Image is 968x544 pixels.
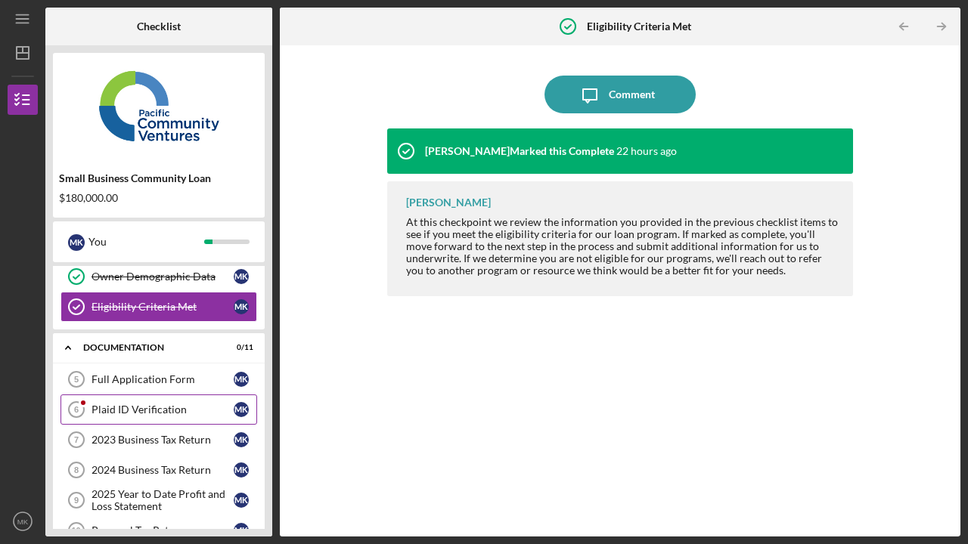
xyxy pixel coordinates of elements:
text: MK [17,518,29,526]
button: MK [8,506,38,536]
tspan: 7 [74,435,79,444]
div: Comment [609,76,655,113]
b: Checklist [137,20,181,32]
div: M K [234,269,249,284]
div: Plaid ID Verification [92,403,234,416]
a: 5Full Application FormMK [60,364,257,394]
tspan: 10 [71,526,80,535]
div: [PERSON_NAME] [406,196,491,209]
div: Owner Demographic Data [92,270,234,283]
tspan: 9 [74,496,79,505]
time: 2025-09-18 21:41 [616,145,677,157]
div: 0 / 11 [226,343,253,352]
b: Eligibility Criteria Met [587,20,691,32]
a: 72023 Business Tax ReturnMK [60,425,257,455]
div: M K [234,299,249,314]
div: M K [234,462,249,478]
div: Documentation [83,343,216,352]
a: Eligibility Criteria MetMK [60,292,257,322]
div: M K [234,493,249,508]
div: [PERSON_NAME] Marked this Complete [425,145,614,157]
div: You [88,229,204,255]
img: Product logo [53,60,265,151]
a: 82024 Business Tax ReturnMK [60,455,257,485]
div: M K [234,432,249,447]
a: Owner Demographic DataMK [60,261,257,292]
div: 2025 Year to Date Profit and Loss Statement [92,488,234,512]
div: M K [234,372,249,387]
div: $180,000.00 [59,192,259,204]
div: M K [234,402,249,417]
div: 2023 Business Tax Return [92,434,234,446]
a: 92025 Year to Date Profit and Loss StatementMK [60,485,257,515]
tspan: 5 [74,375,79,384]
div: Full Application Form [92,373,234,385]
div: 2024 Business Tax Return [92,464,234,476]
div: M K [68,234,85,251]
a: 6Plaid ID VerificationMK [60,394,257,425]
div: Small Business Community Loan [59,172,259,184]
div: Eligibility Criteria Met [92,301,234,313]
div: At this checkpoint we review the information you provided in the previous checklist items to see ... [406,216,838,277]
tspan: 6 [74,405,79,414]
div: Personal Tax Return [92,524,234,536]
tspan: 8 [74,465,79,474]
div: M K [234,523,249,538]
button: Comment [544,76,696,113]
